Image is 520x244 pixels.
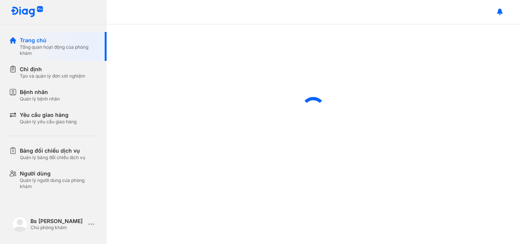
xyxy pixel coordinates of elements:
div: Bs [PERSON_NAME] [30,218,85,225]
img: logo [11,6,43,18]
div: Bảng đối chiếu dịch vụ [20,147,85,155]
div: Quản lý bảng đối chiếu dịch vụ [20,155,85,161]
div: Quản lý người dùng của phòng khám [20,177,97,190]
div: Quản lý bệnh nhân [20,96,60,102]
div: Trang chủ [20,37,97,44]
div: Bệnh nhân [20,88,60,96]
div: Tổng quan hoạt động của phòng khám [20,44,97,56]
div: Chỉ định [20,65,85,73]
div: Quản lý yêu cầu giao hàng [20,119,77,125]
img: logo [12,217,27,232]
div: Chủ phòng khám [30,225,85,231]
div: Người dùng [20,170,97,177]
div: Tạo và quản lý đơn xét nghiệm [20,73,85,79]
div: Yêu cầu giao hàng [20,111,77,119]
